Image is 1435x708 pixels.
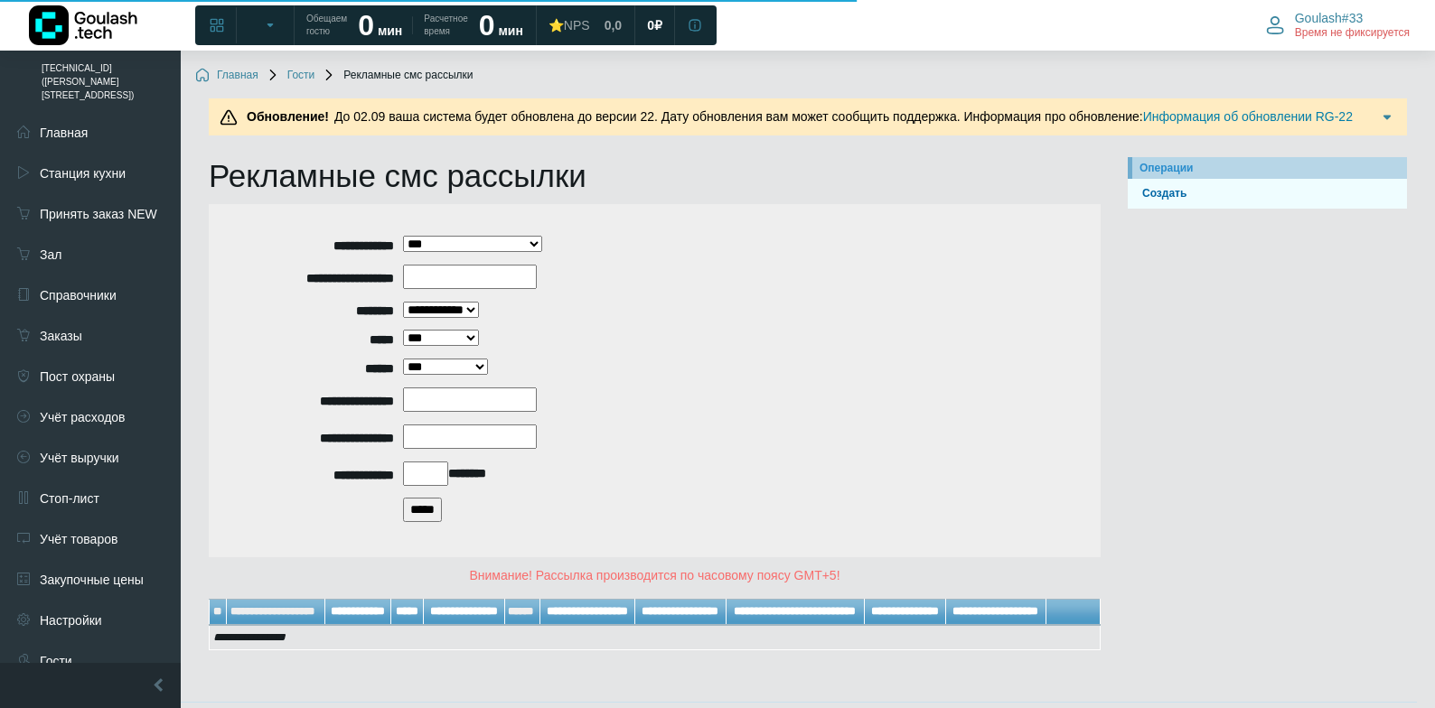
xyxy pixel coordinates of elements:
span: Рекламные смс рассылки [322,69,473,83]
span: Внимание! Рассылка производится по часовому поясу GMT+5! [469,568,839,582]
span: 0 [647,17,654,33]
h1: Рекламные смс рассылки [209,157,1101,195]
a: Главная [195,69,258,83]
img: Подробнее [1378,108,1396,126]
a: Обещаем гостю 0 мин Расчетное время 0 мин [295,9,534,42]
a: Создать [1135,185,1400,202]
a: Информация об обновлении RG-22 [1143,109,1353,124]
a: Гости [266,69,315,83]
div: ⭐ [549,17,590,33]
img: Предупреждение [220,108,238,126]
a: 0 ₽ [636,9,673,42]
a: ⭐NPS 0,0 [538,9,633,42]
span: Обещаем гостю [306,13,347,38]
div: Операции [1140,160,1400,176]
span: Goulash#33 [1295,10,1364,26]
span: NPS [564,18,590,33]
b: Обновление! [247,109,329,124]
span: ₽ [654,17,662,33]
span: мин [498,23,522,38]
button: Goulash#33 Время не фиксируется [1255,6,1421,44]
span: 0,0 [605,17,622,33]
strong: 0 [358,9,374,42]
img: Логотип компании Goulash.tech [29,5,137,45]
span: мин [378,23,402,38]
span: Расчетное время [424,13,467,38]
span: До 02.09 ваша система будет обновлена до версии 22. Дату обновления вам может сообщить поддержка.... [241,109,1353,124]
span: Время не фиксируется [1295,26,1410,41]
strong: 0 [479,9,495,42]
